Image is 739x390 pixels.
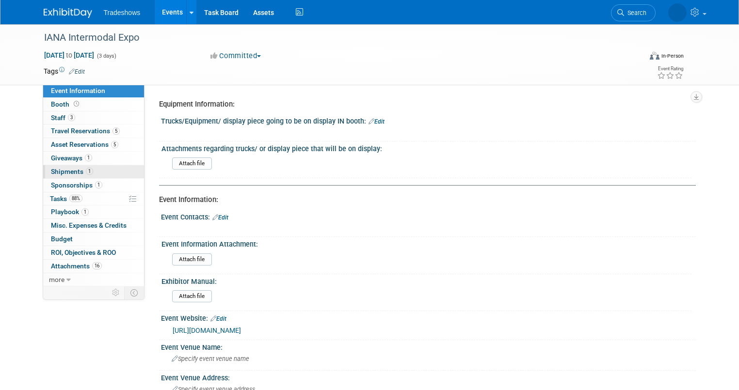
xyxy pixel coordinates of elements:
[72,100,81,108] span: Booth not reserved yet
[210,315,226,322] a: Edit
[49,276,64,283] span: more
[69,68,85,75] a: Edit
[43,179,144,192] a: Sponsorships1
[44,8,92,18] img: ExhibitDay
[51,87,105,94] span: Event Information
[124,286,144,299] td: Toggle Event Tabs
[161,237,691,249] div: Event Information Attachment:
[161,141,691,154] div: Attachments regarding trucks/ or display piece that will be on display:
[161,340,696,352] div: Event Venue Name:
[51,221,127,229] span: Misc. Expenses & Credits
[161,311,696,324] div: Event Website:
[51,154,92,162] span: Giveaways
[43,192,144,205] a: Tasks88%
[104,9,141,16] span: Tradeshows
[43,98,144,111] a: Booth
[85,154,92,161] span: 1
[159,195,689,205] div: Event Information:
[86,168,93,175] span: 1
[668,3,687,22] img: Kay Reynolds
[44,66,85,76] td: Tags
[51,181,102,189] span: Sponsorships
[95,181,102,188] span: 1
[44,51,95,60] span: [DATE] [DATE]
[50,195,82,203] span: Tasks
[51,262,102,270] span: Attachments
[69,195,82,202] span: 88%
[589,50,684,65] div: Event Format
[43,84,144,97] a: Event Information
[51,168,93,175] span: Shipments
[43,233,144,246] a: Budget
[43,205,144,218] a: Playbook1
[43,273,144,286] a: more
[43,138,144,151] a: Asset Reservations5
[81,208,89,216] span: 1
[43,152,144,165] a: Giveaways1
[112,127,120,135] span: 5
[51,127,120,135] span: Travel Reservations
[51,100,81,108] span: Booth
[159,99,689,109] div: Equipment Information:
[64,51,74,59] span: to
[624,9,646,16] span: Search
[92,262,102,269] span: 16
[43,260,144,273] a: Attachments16
[161,210,696,222] div: Event Contacts:
[108,286,125,299] td: Personalize Event Tab Strip
[111,141,118,148] span: 5
[661,52,684,60] div: In-Person
[207,51,265,61] button: Committed
[161,371,696,383] div: Event Venue Address:
[51,114,75,122] span: Staff
[611,4,656,21] a: Search
[43,111,144,125] a: Staff3
[172,355,249,362] span: Specify event venue name
[369,118,385,125] a: Edit
[657,66,683,71] div: Event Rating
[43,219,144,232] a: Misc. Expenses & Credits
[173,327,241,334] a: [URL][DOMAIN_NAME]
[161,274,691,286] div: Exhibitor Manual:
[68,114,75,121] span: 3
[43,246,144,259] a: ROI, Objectives & ROO
[51,140,118,148] span: Asset Reservations
[51,235,73,243] span: Budget
[650,52,659,60] img: Format-Inperson.png
[212,214,228,221] a: Edit
[51,249,116,256] span: ROI, Objectives & ROO
[96,53,116,59] span: (3 days)
[43,125,144,138] a: Travel Reservations5
[41,29,629,47] div: IANA Intermodal Expo
[161,114,696,126] div: Trucks/Equipment/ display piece going to be on display IN booth:
[43,165,144,178] a: Shipments1
[51,208,89,216] span: Playbook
